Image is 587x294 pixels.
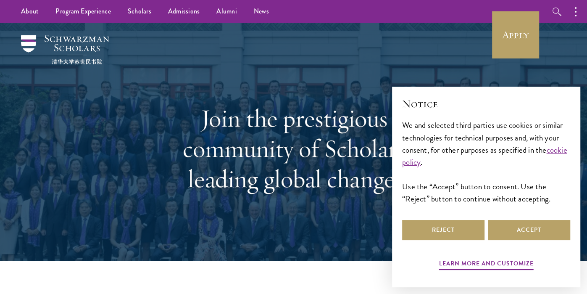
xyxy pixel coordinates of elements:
[149,103,439,194] h1: Join the prestigious community of Scholars leading global change.
[21,35,109,64] img: Schwarzman Scholars
[488,220,570,240] button: Accept
[402,97,570,111] h2: Notice
[492,11,539,58] a: Apply
[402,119,570,204] div: We and selected third parties use cookies or similar technologies for technical purposes and, wit...
[439,258,534,271] button: Learn more and customize
[402,220,484,240] button: Reject
[402,144,567,168] a: cookie policy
